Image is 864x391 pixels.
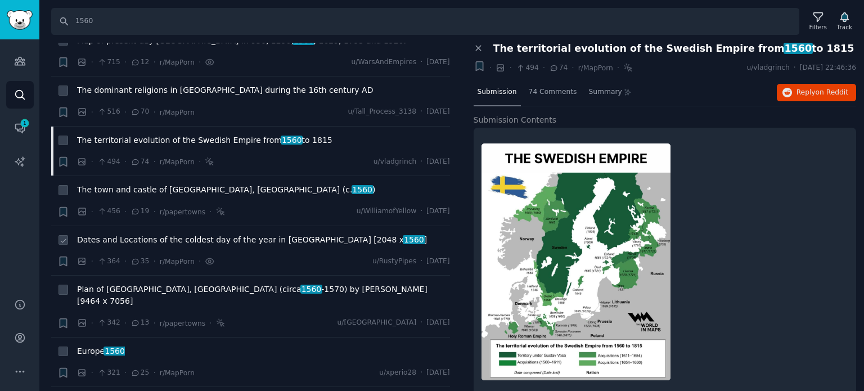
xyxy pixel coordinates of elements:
span: u/vladgrinch [746,63,789,73]
span: · [153,206,155,218]
span: r/MapPorn [160,158,195,166]
span: The town and castle of [GEOGRAPHIC_DATA], [GEOGRAPHIC_DATA] (c. ) [77,184,375,196]
span: The territorial evolution of the Swedish Empire from to 1815 [493,43,854,55]
span: 13 [130,318,149,328]
span: · [153,56,155,68]
span: 321 [97,368,120,378]
span: · [153,106,155,118]
span: 19 [130,206,149,217]
span: · [124,56,127,68]
span: 35 [130,257,149,267]
span: 74 Comments [529,87,577,97]
span: [DATE] 22:46:36 [800,63,856,73]
span: [DATE] [426,368,449,378]
a: The dominant religions in [GEOGRAPHIC_DATA] during the 16th century AD [77,84,373,96]
span: · [153,367,155,379]
span: · [420,257,422,267]
span: · [153,255,155,267]
span: · [489,62,492,74]
span: · [199,156,201,168]
span: · [91,206,93,218]
span: r/papertowns [160,208,205,216]
button: Track [833,10,856,33]
span: r/MapPorn [160,109,195,116]
span: · [509,62,511,74]
span: on Reddit [816,88,848,96]
span: · [124,317,127,329]
span: · [91,317,93,329]
img: The territorial evolution of the Swedish Empire from 1560 to 1815 [481,143,670,380]
span: · [420,157,422,167]
span: · [91,156,93,168]
span: [DATE] [426,257,449,267]
span: r/papertowns [160,320,205,327]
span: 1560 [103,347,125,356]
span: u/vladgrinch [373,157,416,167]
span: · [420,368,422,378]
span: [DATE] [426,107,449,117]
span: Summary [588,87,622,97]
div: Filters [809,23,827,31]
span: · [420,206,422,217]
img: GummySearch logo [7,10,33,30]
span: 1560 [403,235,425,244]
span: 364 [97,257,120,267]
span: Reply [796,88,848,98]
span: 1560 [352,185,373,194]
span: [DATE] [426,318,449,328]
span: · [199,255,201,267]
span: r/MapPorn [160,59,195,66]
span: Plan of [GEOGRAPHIC_DATA], [GEOGRAPHIC_DATA] (circa -1570) by [PERSON_NAME] [9464 x 7056] [77,284,450,307]
span: 70 [130,107,149,117]
span: Submission Contents [474,114,557,126]
span: 1560 [281,136,303,145]
a: The territorial evolution of the Swedish Empire from1560to 1815 [77,134,332,146]
span: 342 [97,318,120,328]
button: Replyon Reddit [777,84,856,102]
span: u/xperio28 [379,368,416,378]
span: u/RustyPipes [372,257,416,267]
span: · [420,57,422,68]
span: 1 [20,119,30,127]
span: · [209,317,211,329]
a: Plan of [GEOGRAPHIC_DATA], [GEOGRAPHIC_DATA] (circa1560-1570) by [PERSON_NAME] [9464 x 7056] [77,284,450,307]
span: · [543,62,545,74]
a: Europe1560 [77,345,125,357]
span: 494 [97,157,120,167]
span: · [124,367,127,379]
span: · [91,367,93,379]
span: · [91,255,93,267]
span: 74 [549,63,568,73]
span: · [124,106,127,118]
span: · [617,62,619,74]
span: · [199,56,201,68]
span: u/Tall_Process_3138 [348,107,417,117]
span: Europe [77,345,125,357]
span: · [420,107,422,117]
div: Track [837,23,852,31]
span: u/[GEOGRAPHIC_DATA] [337,318,416,328]
span: 12 [130,57,149,68]
span: r/MapPorn [160,258,195,266]
span: · [124,206,127,218]
span: 25 [130,368,149,378]
span: 1560 [292,36,314,45]
span: · [124,255,127,267]
span: u/WilliamofYellow [357,206,416,217]
span: 1560 [784,43,813,54]
span: · [91,106,93,118]
span: · [153,156,155,168]
span: [DATE] [426,157,449,167]
span: u/WarsAndEmpires [352,57,417,68]
span: · [420,318,422,328]
span: · [209,206,211,218]
span: 456 [97,206,120,217]
span: 494 [516,63,539,73]
span: 516 [97,107,120,117]
span: Submission [478,87,517,97]
span: · [91,56,93,68]
span: 1560 [300,285,322,294]
span: · [571,62,574,74]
